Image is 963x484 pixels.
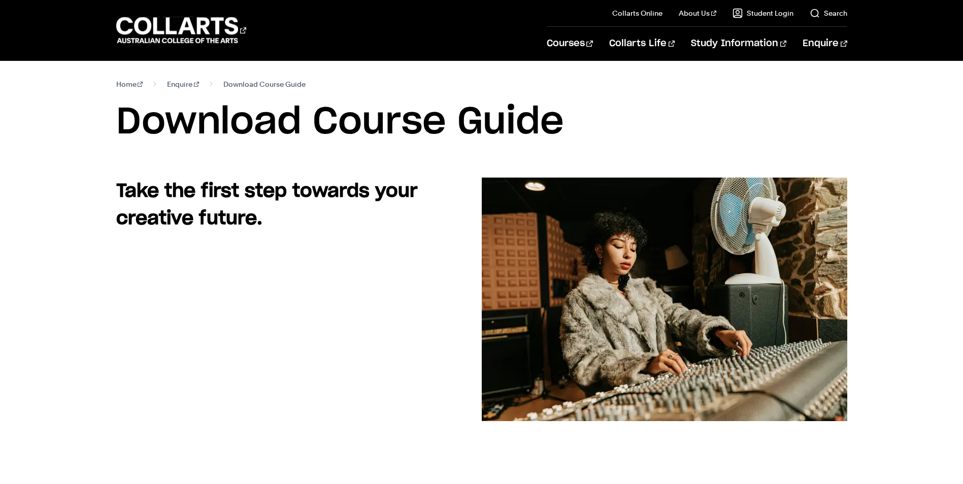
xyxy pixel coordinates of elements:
a: Courses [547,27,593,60]
a: Collarts Online [612,8,662,18]
h1: Download Course Guide [116,99,847,145]
a: Enquire [167,77,199,91]
a: Search [810,8,847,18]
a: Student Login [733,8,793,18]
a: Home [116,77,143,91]
span: Download Course Guide [223,77,306,91]
div: Go to homepage [116,16,246,45]
a: Study Information [691,27,786,60]
a: Enquire [803,27,847,60]
a: About Us [679,8,716,18]
a: Collarts Life [609,27,675,60]
strong: Take the first step towards your creative future. [116,182,417,228]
